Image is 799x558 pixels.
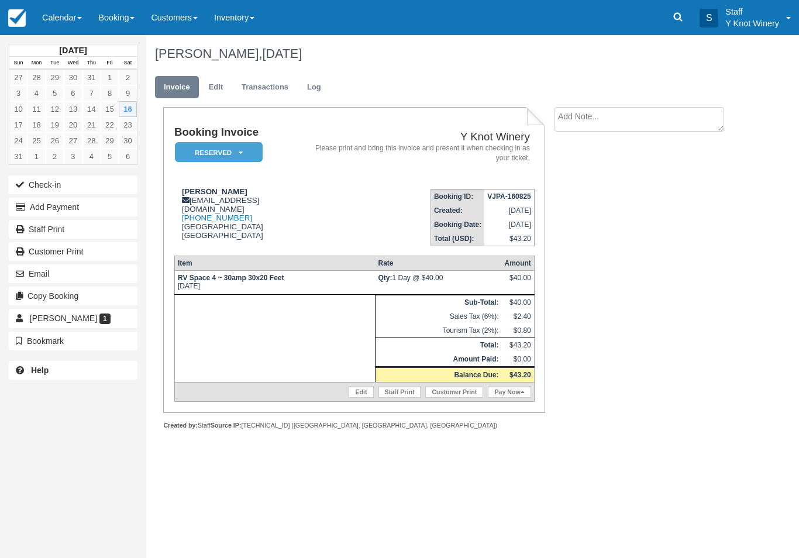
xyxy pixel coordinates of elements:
[101,133,119,149] a: 29
[501,323,534,338] td: $0.80
[487,192,531,201] strong: VJPA-160825
[64,149,82,164] a: 3
[119,117,137,133] a: 23
[700,9,718,27] div: S
[9,101,27,117] a: 10
[315,143,530,163] address: Please print and bring this invoice and present it when checking in as your ticket.
[9,198,137,216] button: Add Payment
[315,131,530,143] h2: Y Knot Winery
[182,187,247,196] strong: [PERSON_NAME]
[163,421,545,430] div: Staff [TECHNICAL_ID] ([GEOGRAPHIC_DATA], [GEOGRAPHIC_DATA], [GEOGRAPHIC_DATA])
[64,117,82,133] a: 20
[484,204,534,218] td: [DATE]
[64,70,82,85] a: 30
[376,309,502,323] td: Sales Tax (6%):
[298,76,330,99] a: Log
[27,57,46,70] th: Mon
[30,314,97,323] span: [PERSON_NAME]
[504,274,531,291] div: $40.00
[501,352,534,367] td: $0.00
[31,366,49,375] b: Help
[9,332,137,350] button: Bookmark
[9,287,137,305] button: Copy Booking
[9,309,137,328] a: [PERSON_NAME] 1
[349,386,373,398] a: Edit
[46,57,64,70] th: Tue
[182,213,252,222] a: [PHONE_NUMBER]
[82,101,101,117] a: 14
[46,133,64,149] a: 26
[119,101,137,117] a: 16
[174,271,375,295] td: [DATE]
[27,117,46,133] a: 18
[9,117,27,133] a: 17
[64,85,82,101] a: 6
[27,149,46,164] a: 1
[488,386,531,398] a: Pay Now
[376,338,502,353] th: Total:
[46,117,64,133] a: 19
[725,6,779,18] p: Staff
[9,361,137,380] a: Help
[501,309,534,323] td: $2.40
[178,274,284,282] strong: RV Space 4 ~ 30amp 30x20 Feet
[376,271,502,295] td: 1 Day @ $40.00
[501,256,534,271] th: Amount
[9,70,27,85] a: 27
[9,57,27,70] th: Sun
[119,149,137,164] a: 6
[101,149,119,164] a: 5
[174,142,259,163] a: Reserved
[431,218,484,232] th: Booking Date:
[376,256,502,271] th: Rate
[431,232,484,246] th: Total (USD):
[9,242,137,261] a: Customer Print
[501,295,534,310] td: $40.00
[82,85,101,101] a: 7
[27,133,46,149] a: 25
[378,386,421,398] a: Staff Print
[155,76,199,99] a: Invoice
[119,133,137,149] a: 30
[101,101,119,117] a: 15
[174,187,311,240] div: [EMAIL_ADDRESS][DOMAIN_NAME] [GEOGRAPHIC_DATA] [GEOGRAPHIC_DATA]
[119,70,137,85] a: 2
[725,18,779,29] p: Y Knot Winery
[200,76,232,99] a: Edit
[27,70,46,85] a: 28
[119,57,137,70] th: Sat
[119,85,137,101] a: 9
[99,314,111,324] span: 1
[82,133,101,149] a: 28
[378,274,392,282] strong: Qty
[8,9,26,27] img: checkfront-main-nav-mini-logo.png
[82,149,101,164] a: 4
[174,126,311,139] h1: Booking Invoice
[9,133,27,149] a: 24
[59,46,87,55] strong: [DATE]
[501,338,534,353] td: $43.20
[101,85,119,101] a: 8
[262,46,302,61] span: [DATE]
[431,204,484,218] th: Created:
[82,70,101,85] a: 31
[376,323,502,338] td: Tourism Tax (2%):
[101,70,119,85] a: 1
[211,422,242,429] strong: Source IP:
[27,85,46,101] a: 4
[425,386,483,398] a: Customer Print
[64,57,82,70] th: Wed
[46,149,64,164] a: 2
[64,101,82,117] a: 13
[484,232,534,246] td: $43.20
[82,117,101,133] a: 21
[46,101,64,117] a: 12
[9,85,27,101] a: 3
[163,422,198,429] strong: Created by:
[376,295,502,310] th: Sub-Total:
[9,149,27,164] a: 31
[376,352,502,367] th: Amount Paid:
[101,57,119,70] th: Fri
[431,190,484,204] th: Booking ID:
[174,256,375,271] th: Item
